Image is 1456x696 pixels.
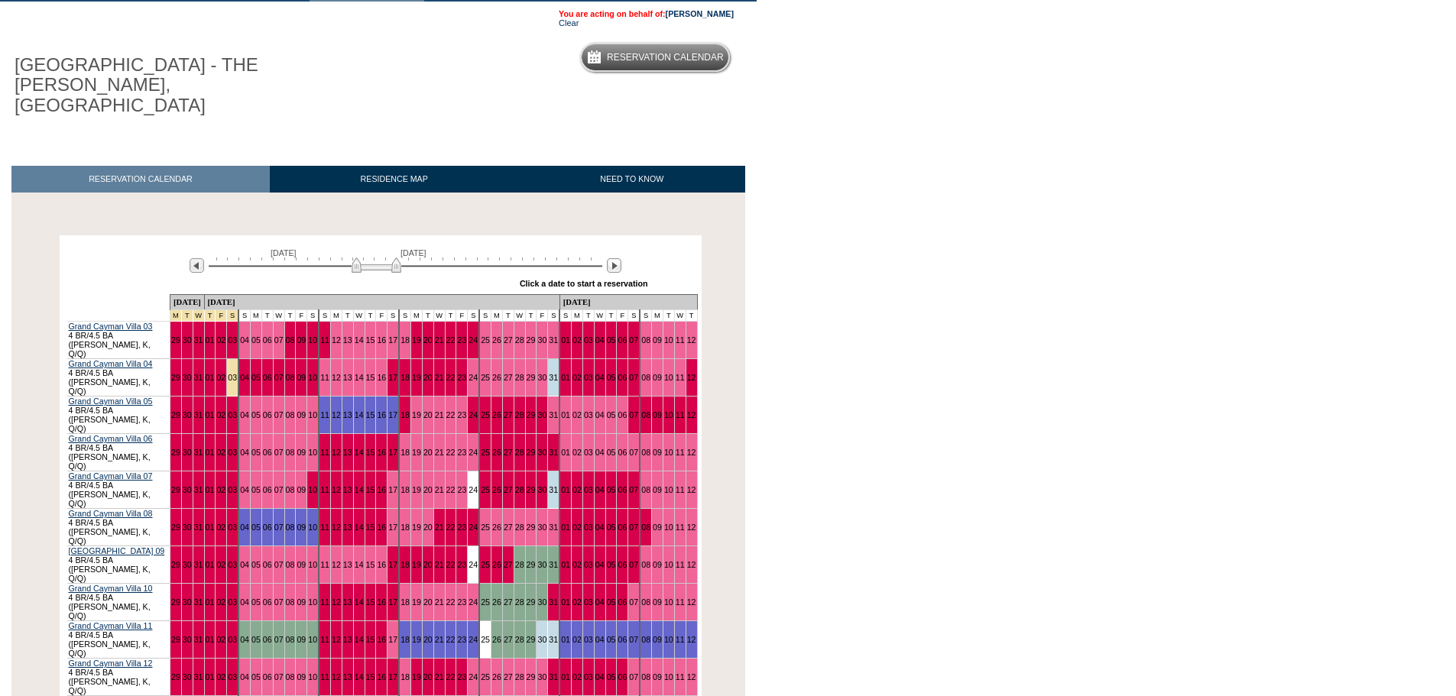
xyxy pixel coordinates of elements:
a: 12 [687,523,696,532]
a: 13 [343,523,352,532]
a: 05 [251,448,261,457]
a: 21 [435,335,444,345]
a: 01 [206,373,215,382]
a: 15 [366,485,375,494]
a: 07 [274,335,284,345]
a: 07 [629,373,638,382]
a: 19 [412,485,421,494]
a: 02 [216,560,225,569]
a: 10 [308,410,317,419]
a: 21 [435,410,444,419]
a: 19 [412,523,421,532]
a: Grand Cayman Villa 03 [69,322,153,331]
a: 02 [572,523,582,532]
a: 07 [629,448,638,457]
a: 14 [355,410,364,419]
a: 20 [423,448,433,457]
a: 02 [216,485,225,494]
a: 05 [251,523,261,532]
a: 09 [297,448,306,457]
a: 25 [481,410,490,419]
a: 30 [183,523,192,532]
a: 16 [377,335,386,345]
a: 11 [320,410,329,419]
a: 12 [687,335,696,345]
a: 23 [457,410,466,419]
a: 21 [435,448,444,457]
a: 01 [561,448,570,457]
a: 31 [549,410,558,419]
a: 04 [595,448,605,457]
a: 25 [481,335,490,345]
a: 30 [537,410,546,419]
h5: Reservation Calendar [607,53,724,63]
a: 26 [492,335,501,345]
a: 28 [515,373,524,382]
a: 22 [446,335,456,345]
a: 31 [194,523,203,532]
a: 27 [504,335,513,345]
a: Grand Cayman Villa 05 [69,397,153,406]
a: 11 [320,448,329,457]
a: 01 [206,560,215,569]
a: 02 [572,335,582,345]
a: Grand Cayman Villa 04 [69,359,153,368]
a: 09 [653,335,662,345]
a: 04 [595,485,605,494]
a: 02 [572,373,582,382]
a: 18 [400,448,410,457]
a: 17 [388,523,397,532]
a: 04 [240,523,249,532]
a: 03 [584,335,593,345]
a: 31 [194,485,203,494]
a: 05 [251,335,261,345]
a: 11 [320,523,329,532]
a: 22 [446,410,456,419]
a: 01 [206,335,215,345]
a: 07 [629,485,638,494]
a: 29 [527,335,536,345]
a: 28 [515,448,524,457]
a: 16 [377,410,386,419]
a: 26 [492,448,501,457]
a: 09 [297,523,306,532]
a: 31 [549,335,558,345]
a: 19 [412,335,421,345]
a: 01 [561,373,570,382]
a: 24 [469,373,478,382]
a: 29 [527,373,536,382]
a: 25 [481,523,490,532]
a: 31 [194,410,203,419]
a: 09 [653,410,662,419]
a: 07 [274,448,284,457]
a: 30 [183,335,192,345]
a: NEED TO KNOW [518,166,745,193]
a: 03 [584,485,593,494]
a: 09 [653,448,662,457]
a: 10 [308,523,317,532]
a: 08 [641,448,650,457]
a: 02 [572,485,582,494]
a: 06 [618,410,627,419]
a: 15 [366,335,375,345]
a: 01 [206,523,215,532]
a: 01 [561,523,570,532]
a: 11 [676,485,685,494]
a: 25 [481,485,490,494]
a: 02 [216,448,225,457]
a: 04 [595,373,605,382]
a: 09 [297,373,306,382]
a: 29 [527,448,536,457]
a: 04 [595,410,605,419]
a: 04 [240,448,249,457]
a: 28 [515,335,524,345]
a: 05 [607,523,616,532]
a: 10 [308,373,317,382]
a: 22 [446,373,456,382]
a: 29 [527,410,536,419]
a: 29 [171,523,180,532]
a: 17 [388,485,397,494]
a: 09 [653,485,662,494]
a: 29 [171,448,180,457]
a: 27 [504,410,513,419]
